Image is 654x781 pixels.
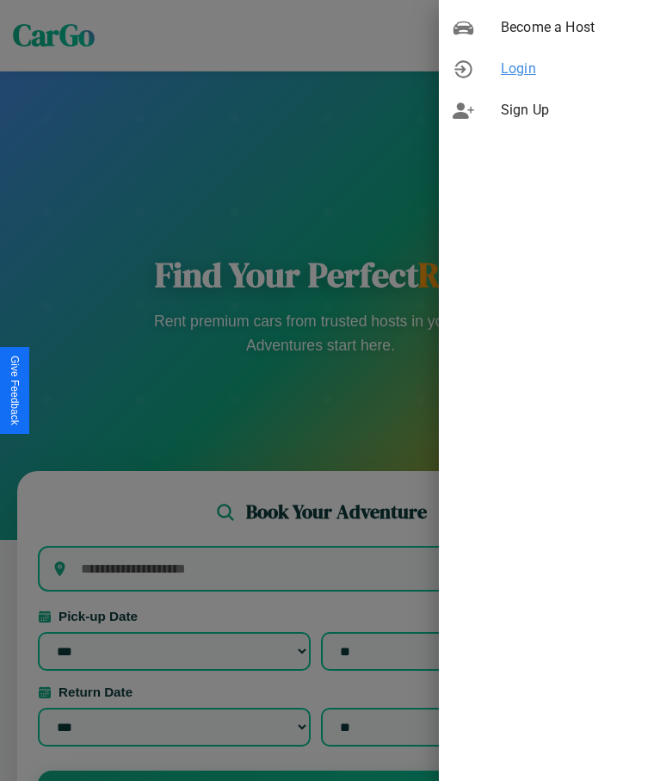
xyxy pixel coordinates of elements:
span: Become a Host [501,17,640,38]
span: Login [501,59,640,79]
div: Give Feedback [9,356,21,425]
div: Become a Host [439,7,654,48]
span: Sign Up [501,100,640,121]
div: Login [439,48,654,90]
div: Sign Up [439,90,654,131]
